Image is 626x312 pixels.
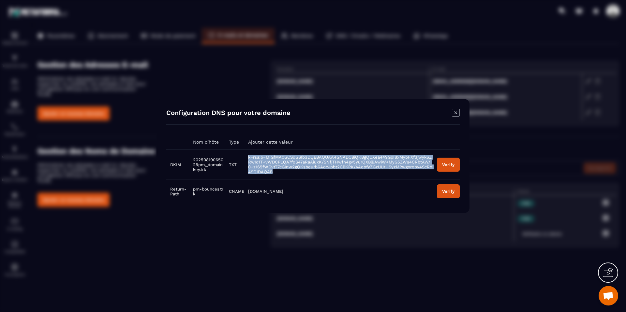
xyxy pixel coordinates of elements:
td: CNAME [225,179,244,204]
th: Type [225,135,244,150]
h4: Configuration DNS pour votre domaine [166,109,291,118]
td: DKIM [166,150,189,179]
div: Verify [442,162,455,167]
span: [DOMAIN_NAME] [248,189,283,194]
button: Verify [437,158,460,172]
span: 20250819065025pm._domainkey.trk [193,157,223,172]
button: Verify [437,184,460,198]
th: Ajouter cette valeur [244,135,433,150]
div: Verify [442,189,455,194]
a: Ouvrir le chat [599,286,618,305]
span: k=rsa;p=MIGfMA0GCSqGSIb3DQEBAQUAA4GNADCBiQKBgQCXea449GpI8xMybFXf3jwyk6ZRwId1T+vWDCPLQA7fqS47aRaAi... [248,155,432,174]
td: TXT [225,150,244,179]
th: Nom d'hôte [189,135,225,150]
span: pm-bounces.trk [193,187,223,196]
td: Return-Path [166,179,189,204]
